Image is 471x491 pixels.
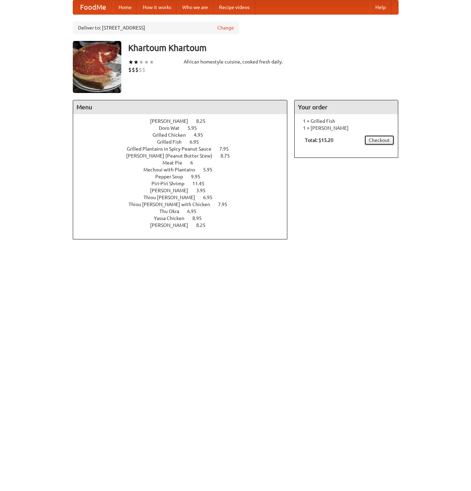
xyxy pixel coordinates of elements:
[364,135,394,145] a: Checkout
[128,66,132,74] li: $
[73,22,239,34] div: Deliver to: [STREET_ADDRESS]
[218,202,234,207] span: 7.95
[149,58,154,66] li: ★
[196,222,212,228] span: 8.25
[196,188,212,193] span: 3.95
[150,118,195,124] span: [PERSON_NAME]
[177,0,213,14] a: Who we are
[133,58,139,66] li: ★
[151,181,191,186] span: Piri-Piri Shrimp
[370,0,391,14] a: Help
[143,167,225,172] a: Mechoui with Plantains 5.95
[113,0,137,14] a: Home
[73,41,121,93] img: angular.jpg
[192,181,211,186] span: 11.45
[150,188,218,193] a: [PERSON_NAME] 3.95
[190,160,200,166] span: 6
[191,174,207,179] span: 9.95
[143,195,202,200] span: Thiou [PERSON_NAME]
[142,66,146,74] li: $
[129,202,240,207] a: Thiou [PERSON_NAME] with Chicken 7.95
[192,215,209,221] span: 8.95
[184,58,288,65] div: African homestyle cuisine, cooked fresh daily.
[159,125,186,131] span: Doro Wat
[127,146,218,152] span: Grilled Plantains in Spicy Peanut Sauce
[137,0,177,14] a: How it works
[159,209,186,214] span: Thu Okra
[217,24,234,31] a: Change
[150,188,195,193] span: [PERSON_NAME]
[151,181,217,186] a: Piri-Piri Shrimp 11.45
[305,137,333,143] b: Total: $15.20
[194,132,210,138] span: 4.95
[159,125,210,131] a: Doro Wat 5.95
[135,66,139,74] li: $
[220,153,237,159] span: 8.75
[73,0,113,14] a: FoodMe
[150,222,218,228] a: [PERSON_NAME] 8.25
[126,153,219,159] span: [PERSON_NAME] (Peanut Butter Stew)
[155,174,213,179] a: Pepper Soup 9.95
[196,118,212,124] span: 8.25
[154,215,191,221] span: Yassa Chicken
[152,132,216,138] a: Grilled Chicken 4.95
[219,146,236,152] span: 7.95
[150,118,218,124] a: [PERSON_NAME] 8.25
[128,58,133,66] li: ★
[154,215,215,221] a: Yassa Chicken 8.95
[295,100,398,114] h4: Your order
[132,66,135,74] li: $
[203,167,219,172] span: 5.95
[157,139,212,145] a: Grilled Fish 6.95
[143,195,225,200] a: Thiou [PERSON_NAME] 6.95
[203,195,219,200] span: 6.95
[157,139,189,145] span: Grilled Fish
[190,139,206,145] span: 6.95
[187,125,204,131] span: 5.95
[298,125,394,132] li: 1 × [PERSON_NAME]
[213,0,255,14] a: Recipe videos
[152,132,193,138] span: Grilled Chicken
[159,209,209,214] a: Thu Okra 6.95
[298,118,394,125] li: 1 × Grilled Fish
[73,100,287,114] h4: Menu
[127,146,242,152] a: Grilled Plantains in Spicy Peanut Sauce 7.95
[139,58,144,66] li: ★
[129,202,217,207] span: Thiou [PERSON_NAME] with Chicken
[163,160,206,166] a: Meat Pie 6
[128,41,399,55] h3: Khartoum Khartoum
[144,58,149,66] li: ★
[143,167,202,172] span: Mechoui with Plantains
[155,174,190,179] span: Pepper Soup
[139,66,142,74] li: $
[163,160,189,166] span: Meat Pie
[126,153,243,159] a: [PERSON_NAME] (Peanut Butter Stew) 8.75
[187,209,203,214] span: 6.95
[150,222,195,228] span: [PERSON_NAME]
